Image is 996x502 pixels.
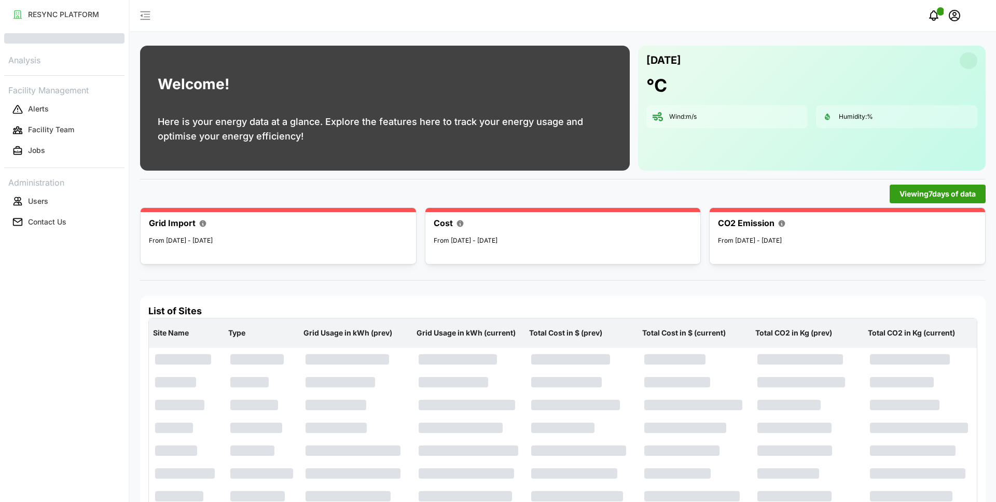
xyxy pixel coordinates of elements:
p: Wind: m/s [669,113,697,121]
p: CO2 Emission [718,217,774,230]
button: Viewing7days of data [890,185,986,203]
button: Users [4,192,125,211]
a: Facility Team [4,120,125,141]
p: Grid Import [149,217,196,230]
a: Contact Us [4,212,125,232]
a: Alerts [4,99,125,120]
p: From [DATE] - [DATE] [149,236,408,246]
button: RESYNC PLATFORM [4,5,125,24]
button: schedule [944,5,965,26]
p: Users [28,196,48,206]
p: Total Cost in $ (current) [640,319,749,346]
button: Contact Us [4,213,125,231]
p: Jobs [28,145,45,156]
button: Alerts [4,100,125,119]
p: Site Name [151,319,222,346]
span: Viewing 7 days of data [900,185,976,203]
p: Facility Team [28,124,74,135]
p: Here is your energy data at a glance. Explore the features here to track your energy usage and op... [158,115,612,144]
p: Grid Usage in kWh (prev) [301,319,410,346]
a: Users [4,191,125,212]
h1: Welcome! [158,73,229,95]
p: Type [226,319,297,346]
p: Total CO2 in Kg (current) [866,319,975,346]
button: notifications [923,5,944,26]
button: Facility Team [4,121,125,140]
p: Facility Management [4,82,125,97]
p: Grid Usage in kWh (current) [414,319,523,346]
p: Total Cost in $ (prev) [527,319,636,346]
p: From [DATE] - [DATE] [718,236,977,246]
h4: List of Sites [148,304,977,318]
button: Jobs [4,142,125,160]
a: Jobs [4,141,125,161]
p: Total CO2 in Kg (prev) [753,319,862,346]
p: Administration [4,174,125,189]
p: Humidity: % [839,113,873,121]
a: RESYNC PLATFORM [4,4,125,25]
p: Cost [434,217,453,230]
p: From [DATE] - [DATE] [434,236,693,246]
p: Contact Us [28,217,66,227]
h1: °C [646,74,667,97]
p: RESYNC PLATFORM [28,9,99,20]
p: Alerts [28,104,49,114]
p: [DATE] [646,52,681,69]
p: Analysis [4,52,125,67]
